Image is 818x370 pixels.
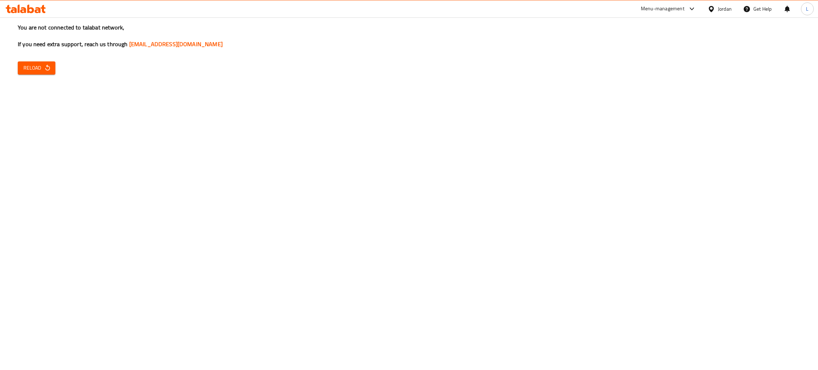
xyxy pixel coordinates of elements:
[129,39,223,49] a: [EMAIL_ADDRESS][DOMAIN_NAME]
[18,23,800,48] h3: You are not connected to talabat network, If you need extra support, reach us through
[641,5,685,13] div: Menu-management
[18,61,55,75] button: Reload
[23,64,50,72] span: Reload
[806,5,808,13] span: L
[718,5,732,13] div: Jordan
